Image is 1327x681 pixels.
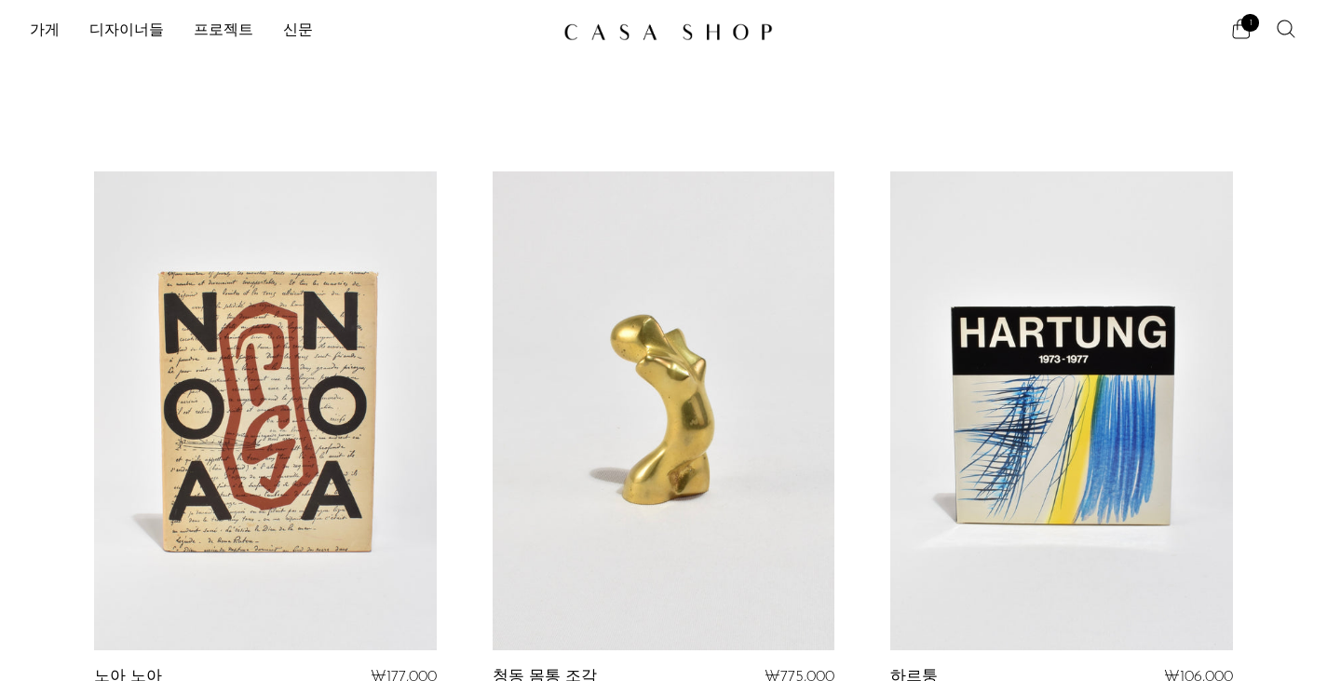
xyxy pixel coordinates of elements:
[30,16,548,48] ul: 새로운 헤더 메뉴
[89,20,164,44] a: 디자이너들
[283,23,313,38] font: 신문
[30,16,548,48] nav: 데스크톱 탐색
[194,23,253,38] font: 프로젝트
[194,20,253,44] a: 프로젝트
[30,23,60,38] font: 가게
[1250,18,1252,28] font: 1
[283,20,313,44] a: 신문
[30,20,60,44] a: 가게
[89,23,164,38] font: 디자이너들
